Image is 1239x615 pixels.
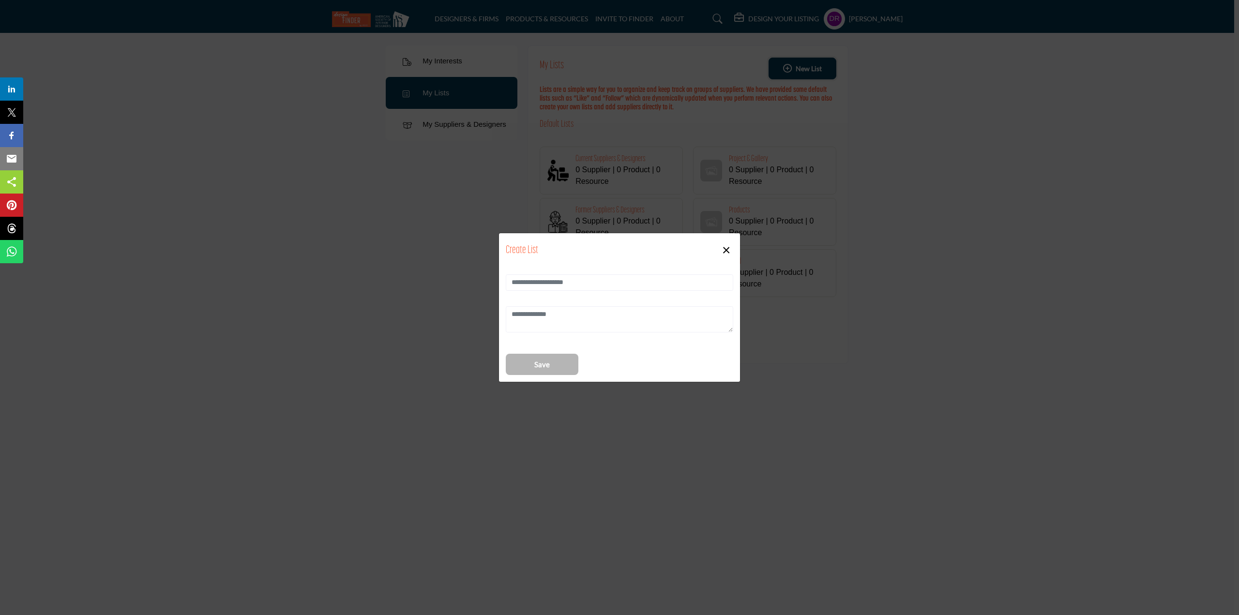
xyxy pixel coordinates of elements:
[506,354,578,375] button: Save
[506,242,538,258] h2: Create List
[506,306,733,333] textarea: Description
[534,359,550,370] span: Save
[719,240,733,258] button: ×
[506,274,733,291] input: Collection Name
